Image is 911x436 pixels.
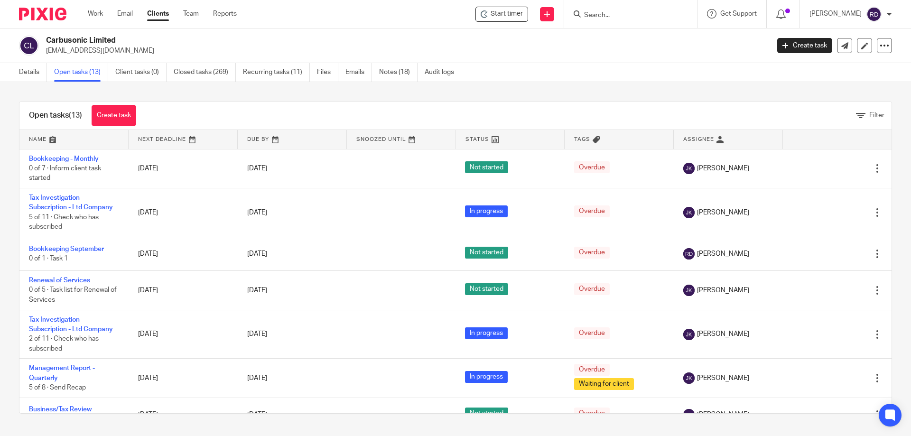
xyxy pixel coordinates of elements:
a: Recurring tasks (11) [243,63,310,82]
span: [DATE] [247,375,267,381]
span: [PERSON_NAME] [697,373,749,383]
a: Files [317,63,338,82]
a: Emails [345,63,372,82]
span: [DATE] [247,209,267,216]
span: [DATE] [247,165,267,172]
span: Get Support [720,10,757,17]
span: Overdue [574,327,610,339]
div: Carbusonic Limited [475,7,528,22]
td: [DATE] [129,398,238,431]
a: Create task [92,105,136,126]
input: Search [583,11,669,20]
span: Overdue [574,247,610,259]
a: Closed tasks (269) [174,63,236,82]
span: 0 of 5 · Task list for Renewal of Services [29,287,117,304]
a: Client tasks (0) [115,63,167,82]
td: [DATE] [129,310,238,359]
span: 2 of 11 · Check who has subscribed [29,336,99,353]
a: Bookkeeping - Monthly [29,156,99,162]
span: Status [465,137,489,142]
a: Tax Investigation Subscription - Ltd Company [29,195,113,211]
span: Filter [869,112,884,119]
span: [PERSON_NAME] [697,208,749,217]
td: [DATE] [129,237,238,270]
span: [PERSON_NAME] [697,329,749,339]
a: Business/Tax Review [29,406,92,413]
a: Email [117,9,133,19]
span: Overdue [574,364,610,376]
span: [PERSON_NAME] [697,249,749,259]
span: Not started [465,161,508,173]
span: Overdue [574,408,610,419]
span: [DATE] [247,250,267,257]
span: Overdue [574,161,610,173]
span: Tags [574,137,590,142]
span: [DATE] [247,331,267,337]
a: Reports [213,9,237,19]
img: svg%3E [683,372,695,384]
span: 5 of 8 · Send Recap [29,384,86,391]
a: Create task [777,38,832,53]
span: [DATE] [247,411,267,418]
a: Details [19,63,47,82]
p: [EMAIL_ADDRESS][DOMAIN_NAME] [46,46,763,56]
img: svg%3E [683,248,695,260]
img: svg%3E [19,36,39,56]
span: Not started [465,247,508,259]
a: Notes (18) [379,63,418,82]
a: Open tasks (13) [54,63,108,82]
span: Snoozed Until [356,137,406,142]
a: Management Report - Quarterly [29,365,95,381]
span: [DATE] [247,287,267,294]
td: [DATE] [129,149,238,188]
a: Audit logs [425,63,461,82]
a: Clients [147,9,169,19]
span: Not started [465,283,508,295]
a: Team [183,9,199,19]
span: 0 of 1 · Task 1 [29,255,68,262]
img: svg%3E [683,409,695,420]
a: Bookkeeping September [29,246,104,252]
span: Overdue [574,205,610,217]
h1: Open tasks [29,111,82,121]
h2: Carbusonic Limited [46,36,620,46]
img: svg%3E [683,207,695,218]
span: [PERSON_NAME] [697,286,749,295]
a: Work [88,9,103,19]
span: 5 of 11 · Check who has subscribed [29,214,99,231]
span: (13) [69,111,82,119]
span: [PERSON_NAME] [697,164,749,173]
img: svg%3E [683,329,695,340]
span: Start timer [491,9,523,19]
img: svg%3E [683,285,695,296]
img: svg%3E [683,163,695,174]
a: Tax Investigation Subscription - Ltd Company [29,316,113,333]
img: svg%3E [866,7,882,22]
span: [PERSON_NAME] [697,410,749,419]
td: [DATE] [129,359,238,398]
span: 0 of 7 · Inform client task started [29,165,101,182]
td: [DATE] [129,271,238,310]
a: Renewal of Services [29,277,90,284]
span: Waiting for client [574,378,634,390]
p: [PERSON_NAME] [809,9,862,19]
span: Not started [465,408,508,419]
span: In progress [465,205,508,217]
span: Overdue [574,283,610,295]
td: [DATE] [129,188,238,237]
img: Pixie [19,8,66,20]
span: In progress [465,327,508,339]
span: In progress [465,371,508,383]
